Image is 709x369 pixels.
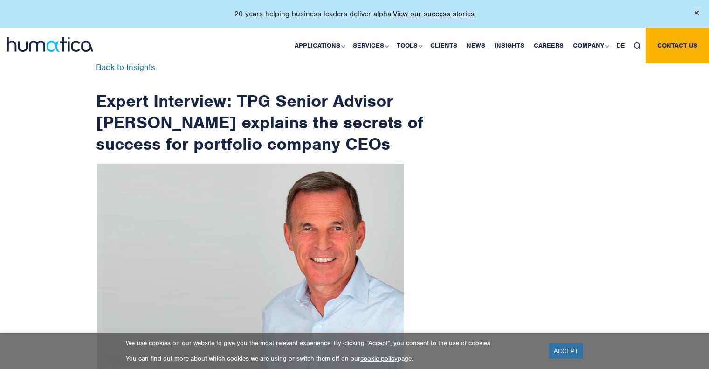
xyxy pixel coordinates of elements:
[393,9,475,19] a: View our success stories
[426,28,462,63] a: Clients
[462,28,490,63] a: News
[7,37,93,52] img: logo
[646,28,709,63] a: Contact us
[290,28,348,63] a: Applications
[529,28,568,63] a: Careers
[634,42,641,49] img: search_icon
[612,28,629,63] a: DE
[234,9,475,19] p: 20 years helping business leaders deliver alpha.
[96,63,436,154] h1: Expert Interview: TPG Senior Advisor [PERSON_NAME] explains the secrets of success for portfolio ...
[126,355,537,362] p: You can find out more about which cookies we are using or switch them off on our page.
[568,28,612,63] a: Company
[348,28,392,63] a: Services
[490,28,529,63] a: Insights
[549,343,583,359] a: ACCEPT
[392,28,426,63] a: Tools
[126,339,537,347] p: We use cookies on our website to give you the most relevant experience. By clicking “Accept”, you...
[617,42,625,49] span: DE
[96,62,155,72] a: Back to Insights
[360,355,398,362] a: cookie policy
